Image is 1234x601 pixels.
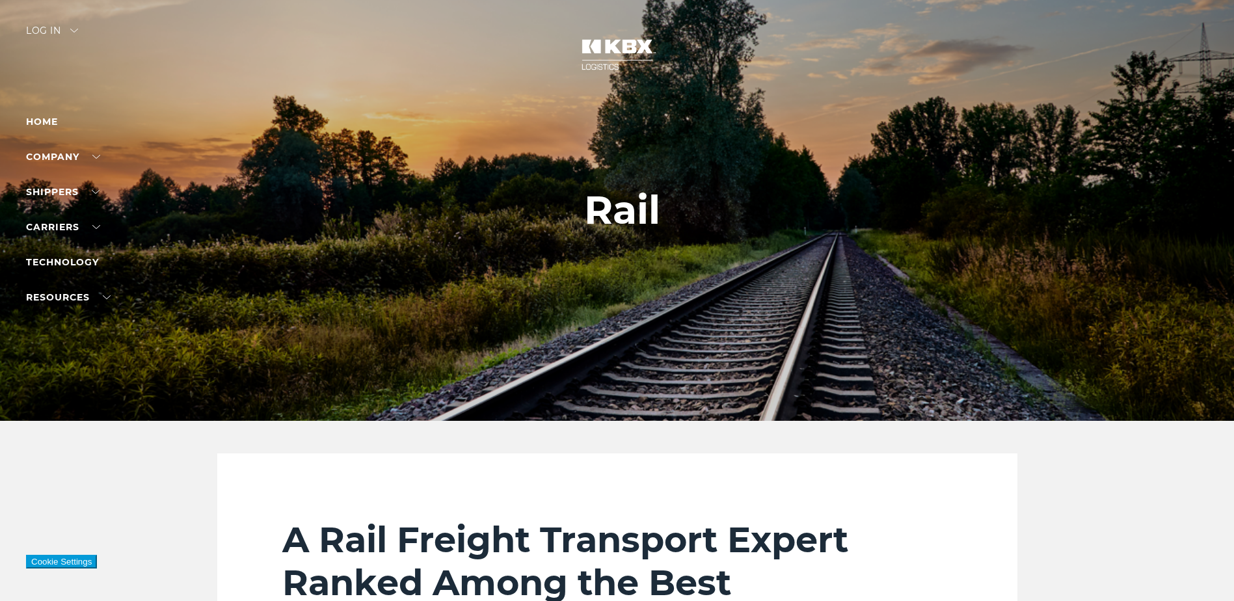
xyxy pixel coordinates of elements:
a: Company [26,151,100,163]
img: kbx logo [569,26,666,83]
img: arrow [70,29,78,33]
h1: Rail [584,188,660,232]
button: Cookie Settings [26,555,97,568]
a: Technology [26,256,99,268]
a: Carriers [26,221,100,233]
a: RESOURCES [26,291,111,303]
a: SHIPPERS [26,186,100,198]
div: Log in [26,26,78,45]
a: Home [26,116,58,127]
